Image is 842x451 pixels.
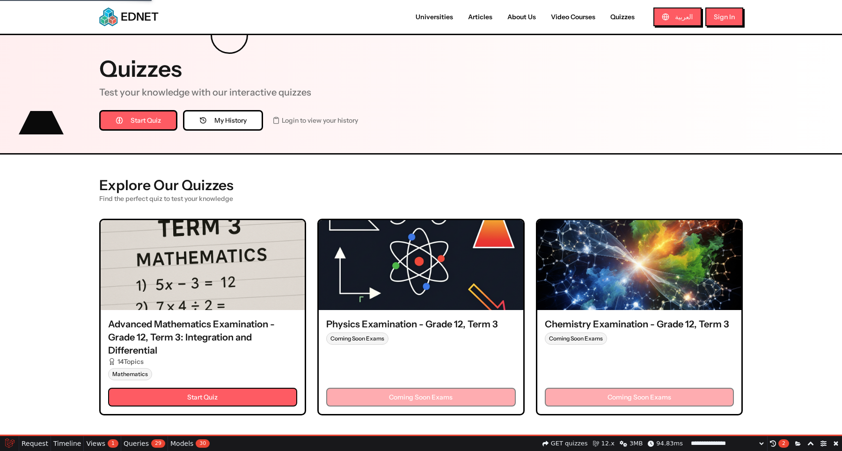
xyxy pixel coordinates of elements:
button: Sign In [705,7,743,26]
span: Mathematics [108,368,152,380]
h3: Advanced Mathematics Examination - Grade 12, Term 3: Integration and Differential [108,318,298,357]
a: About Us [500,12,543,22]
span: 1 [108,439,118,448]
img: EDNET [99,7,118,26]
a: EDNETEDNET [99,7,159,26]
a: Video Courses [543,12,603,22]
img: Physics Examination - Grade 12, Term 3 [319,220,523,310]
span: Coming Soon Exams [545,333,607,345]
p: Test your knowledge with our interactive quizzes [99,86,414,99]
div: Login to view your history [272,110,358,131]
span: 29 [151,439,165,448]
h3: Chemistry Examination - Grade 12, Term 3 [545,318,734,331]
a: Articles [461,12,500,22]
button: Start Quiz [99,110,177,131]
a: Quizzes [603,12,642,22]
h3: Physics Examination - Grade 12, Term 3 [326,318,516,331]
span: Coming Soon Exams [326,333,388,345]
p: Find the perfect quiz to test your knowledge [99,194,743,204]
span: 30 [196,439,210,448]
button: العربية [653,7,701,26]
img: Advanced Mathematics Examination - Grade 12, Term 3: Integration and Differential [101,220,305,310]
h1: Quizzes [99,58,414,80]
img: Chemistry Examination - Grade 12, Term 3 [537,220,742,310]
a: Universities [408,12,461,22]
span: 14 Topics [117,357,144,366]
button: My History [183,110,263,131]
button: Start Quiz [108,388,298,407]
span: 2 [778,439,789,448]
span: EDNET [121,9,159,24]
h2: Explore Our Quizzes [99,177,743,194]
